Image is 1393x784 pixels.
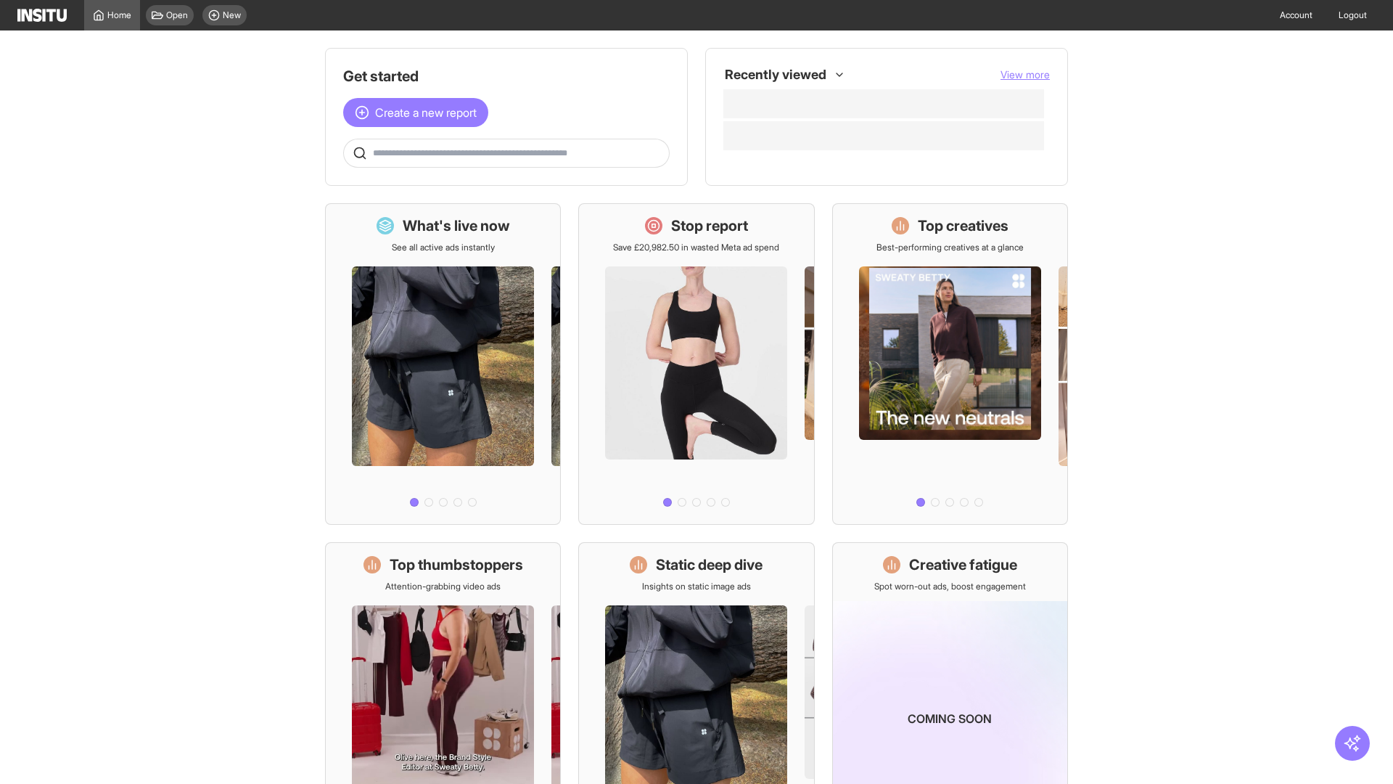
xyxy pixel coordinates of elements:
[166,9,188,21] span: Open
[578,203,814,525] a: Stop reportSave £20,982.50 in wasted Meta ad spend
[642,581,751,592] p: Insights on static image ads
[325,203,561,525] a: What's live nowSee all active ads instantly
[390,555,523,575] h1: Top thumbstoppers
[1000,68,1050,81] span: View more
[223,9,241,21] span: New
[918,216,1008,236] h1: Top creatives
[17,9,67,22] img: Logo
[107,9,131,21] span: Home
[832,203,1068,525] a: Top creativesBest-performing creatives at a glance
[671,216,748,236] h1: Stop report
[392,242,495,253] p: See all active ads instantly
[403,216,510,236] h1: What's live now
[613,242,779,253] p: Save £20,982.50 in wasted Meta ad spend
[375,104,477,121] span: Create a new report
[343,66,670,86] h1: Get started
[876,242,1024,253] p: Best-performing creatives at a glance
[656,555,763,575] h1: Static deep dive
[1000,68,1050,82] button: View more
[385,581,501,592] p: Attention-grabbing video ads
[343,98,488,127] button: Create a new report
